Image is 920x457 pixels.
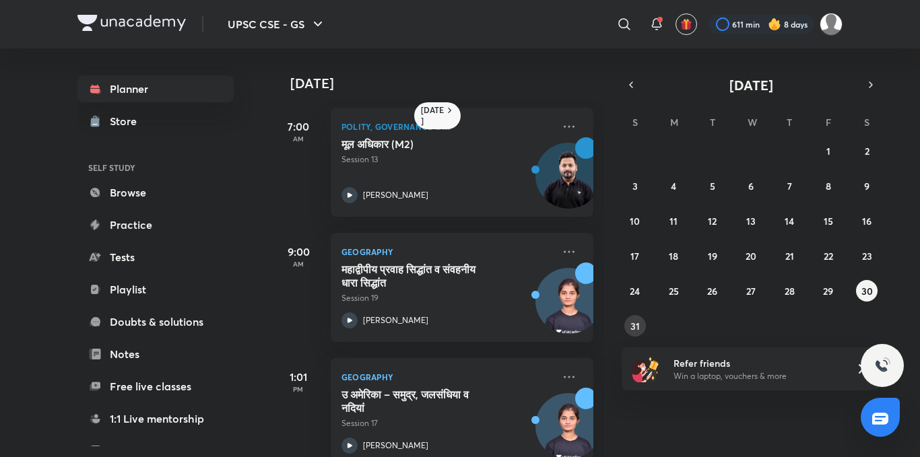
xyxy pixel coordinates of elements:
abbr: August 13, 2025 [746,215,756,227]
button: August 11, 2025 [663,210,684,232]
button: August 31, 2025 [624,315,646,337]
abbr: August 1, 2025 [826,145,830,157]
abbr: August 18, 2025 [669,250,678,262]
button: August 26, 2025 [702,280,723,302]
h5: मूल अधिकार (M2) [341,137,509,151]
abbr: August 22, 2025 [824,250,833,262]
button: August 10, 2025 [624,210,646,232]
a: Playlist [77,276,234,303]
button: August 4, 2025 [663,175,684,197]
button: August 5, 2025 [702,175,723,197]
abbr: August 7, 2025 [787,180,792,192]
abbr: August 5, 2025 [710,180,715,192]
abbr: Saturday [864,116,869,129]
p: [PERSON_NAME] [363,440,428,452]
a: Store [77,108,234,135]
abbr: August 25, 2025 [669,285,679,297]
img: avatar [680,18,692,30]
button: August 25, 2025 [663,280,684,302]
a: Practice [77,211,234,238]
a: Planner [77,75,234,102]
a: Doubts & solutions [77,308,234,335]
button: August 12, 2025 [702,210,723,232]
button: August 17, 2025 [624,245,646,267]
abbr: Sunday [632,116,638,129]
abbr: August 6, 2025 [748,180,754,192]
button: August 13, 2025 [740,210,762,232]
p: Geography [341,369,553,385]
h6: [DATE] [421,105,445,127]
p: Session 17 [341,417,553,429]
abbr: Monday [670,116,678,129]
img: Avatar [536,275,601,340]
p: Session 13 [341,153,553,166]
h5: 1:01 [271,369,325,385]
abbr: August 26, 2025 [707,285,717,297]
img: Avatar [536,150,601,215]
button: August 28, 2025 [779,280,800,302]
abbr: August 4, 2025 [671,180,676,192]
button: August 22, 2025 [818,245,839,267]
p: [PERSON_NAME] [363,189,428,201]
a: 1:1 Live mentorship [77,405,234,432]
abbr: Thursday [787,116,792,129]
abbr: August 8, 2025 [826,180,831,192]
abbr: August 15, 2025 [824,215,833,227]
img: Company Logo [77,15,186,31]
button: avatar [676,13,697,35]
abbr: August 9, 2025 [864,180,869,192]
a: Company Logo [77,15,186,34]
p: [PERSON_NAME] [363,314,428,326]
p: Win a laptop, vouchers & more [673,370,839,382]
img: referral [632,355,659,382]
img: streak [768,17,781,31]
h5: महाद्वीपीय प्रवाह सिद्धांत व संवहनीय धारा सिद्धांत [341,262,509,289]
button: August 23, 2025 [856,245,878,267]
abbr: August 20, 2025 [746,250,756,262]
button: August 19, 2025 [702,245,723,267]
h5: 7:00 [271,118,325,135]
button: August 7, 2025 [779,175,800,197]
abbr: August 30, 2025 [861,285,873,297]
abbr: August 24, 2025 [630,285,640,297]
abbr: Tuesday [710,116,715,129]
abbr: August 19, 2025 [708,250,717,262]
div: Store [110,113,145,129]
h5: उ अमेरिका – समुद्र, जलसंधिया व नदियां [341,388,509,415]
button: August 20, 2025 [740,245,762,267]
abbr: August 14, 2025 [785,215,794,227]
button: UPSC CSE - GS [220,11,334,38]
abbr: August 28, 2025 [785,285,795,297]
abbr: August 17, 2025 [630,250,639,262]
button: August 30, 2025 [856,280,878,302]
p: AM [271,135,325,143]
abbr: August 11, 2025 [669,215,678,227]
abbr: August 12, 2025 [708,215,717,227]
span: [DATE] [729,76,773,94]
img: ttu [874,357,890,374]
abbr: August 29, 2025 [823,285,833,297]
abbr: August 2, 2025 [865,145,869,157]
a: Free live classes [77,373,234,400]
button: August 2, 2025 [856,140,878,162]
abbr: August 10, 2025 [630,215,640,227]
abbr: August 27, 2025 [746,285,756,297]
button: August 16, 2025 [856,210,878,232]
button: [DATE] [640,75,861,94]
h4: [DATE] [290,75,607,92]
button: August 8, 2025 [818,175,839,197]
button: August 24, 2025 [624,280,646,302]
abbr: Wednesday [748,116,757,129]
p: AM [271,260,325,268]
p: Session 19 [341,292,553,304]
a: Notes [77,341,234,367]
h6: SELF STUDY [77,156,234,179]
button: August 9, 2025 [856,175,878,197]
p: PM [271,385,325,393]
button: August 18, 2025 [663,245,684,267]
button: August 15, 2025 [818,210,839,232]
button: August 1, 2025 [818,140,839,162]
button: August 29, 2025 [818,280,839,302]
abbr: August 21, 2025 [785,250,794,262]
p: Polity, Governance & IR [341,118,553,135]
